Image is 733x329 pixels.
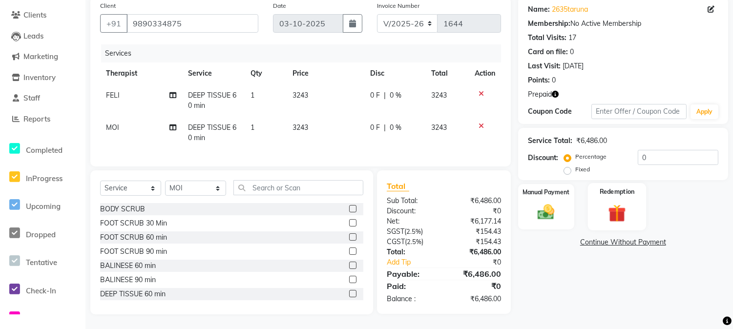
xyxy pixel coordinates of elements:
label: Invoice Number [377,1,419,10]
span: DEEP TISSUE 60 min [188,123,236,142]
a: Reports [2,114,83,125]
span: 1 [251,123,254,132]
div: Total Visits: [528,33,566,43]
span: Prepaid [528,89,552,100]
span: Dropped [26,230,56,239]
span: Reports [23,114,50,123]
span: Inventory [23,73,56,82]
div: Service Total: [528,136,572,146]
div: Points: [528,75,550,85]
div: BALINESE 60 min [100,261,156,271]
a: Marketing [2,51,83,62]
input: Search or Scan [233,180,363,195]
span: Staff [23,93,40,103]
a: Clients [2,10,83,21]
button: +91 [100,14,127,33]
div: Services [101,44,508,62]
div: ₹6,177.14 [444,216,508,226]
a: Staff [2,93,83,104]
div: 0 [570,47,574,57]
th: Therapist [100,62,182,84]
button: Apply [691,104,718,119]
span: | [384,123,386,133]
th: Price [287,62,364,84]
span: Clients [23,10,46,20]
div: 17 [568,33,576,43]
div: ₹154.43 [444,226,508,237]
div: ( ) [379,237,444,247]
div: Last Visit: [528,61,561,71]
span: | [384,90,386,101]
label: Date [273,1,286,10]
div: ₹0 [444,280,508,292]
label: Redemption [599,187,634,196]
div: Discount: [528,153,558,163]
span: 3243 [293,91,308,100]
span: 0 F [370,90,380,101]
div: 0 [552,75,556,85]
div: Discount: [379,206,444,216]
span: 0 % [390,90,401,101]
span: 3243 [432,91,447,100]
div: [DATE] [563,61,584,71]
div: ₹0 [444,206,508,216]
a: Inventory [2,72,83,83]
div: DEEP TISSUE 60 min [100,289,166,299]
span: Total [387,181,409,191]
div: ₹6,486.00 [576,136,607,146]
span: DEEP TISSUE 60 min [188,91,236,110]
div: FOOT SCRUB 90 min [100,247,167,257]
span: 3243 [293,123,308,132]
a: Add Tip [379,257,455,267]
div: BODY SCRUB [100,204,145,214]
span: 0 F [370,123,380,133]
img: _gift.svg [603,202,631,224]
span: CGST [387,237,405,246]
label: Percentage [575,152,607,161]
div: Payable: [379,268,444,280]
div: ₹154.43 [444,237,508,247]
span: 0 % [390,123,401,133]
input: Enter Offer / Coupon Code [591,104,687,119]
span: 2.5% [406,227,421,235]
span: Leads [23,31,43,41]
div: ₹0 [455,257,508,267]
a: 2635taruna [552,4,588,15]
div: FOOT SCRUB 30 Min [100,218,167,228]
div: ₹6,486.00 [444,268,508,280]
th: Total [426,62,469,84]
div: Sub Total: [379,196,444,206]
label: Manual Payment [523,188,569,197]
div: No Active Membership [528,19,718,29]
div: ₹6,486.00 [444,196,508,206]
th: Qty [245,62,286,84]
div: Name: [528,4,550,15]
span: FELI [106,91,120,100]
div: Coupon Code [528,106,591,117]
div: FOOT SCRUB 60 min [100,232,167,243]
span: 2.5% [407,238,421,246]
span: Upcoming [26,202,61,211]
span: InProgress [26,174,63,183]
span: Marketing [23,52,58,61]
div: Balance : [379,294,444,304]
div: ( ) [379,226,444,237]
span: Completed [26,145,63,155]
span: 3243 [432,123,447,132]
th: Service [182,62,245,84]
span: Tentative [26,258,57,267]
label: Client [100,1,116,10]
span: Confirm [26,314,53,323]
div: ₹6,486.00 [444,294,508,304]
a: Leads [2,31,83,42]
div: ₹6,486.00 [444,247,508,257]
div: BALINESE 90 min [100,275,156,285]
div: Paid: [379,280,444,292]
a: Continue Without Payment [520,237,726,247]
span: MOI [106,123,119,132]
input: Search by Name/Mobile/Email/Code [126,14,258,33]
span: Check-In [26,286,56,295]
div: Card on file: [528,47,568,57]
span: SGST [387,227,404,236]
div: Membership: [528,19,570,29]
